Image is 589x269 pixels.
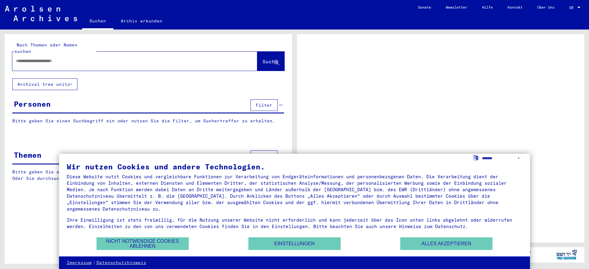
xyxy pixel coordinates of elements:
span: Filter [256,102,272,108]
a: Archiv erkunden [113,14,170,28]
div: Themen [14,149,42,160]
button: Archival tree units [12,78,77,90]
a: Suchen [82,14,113,30]
label: Sprache auswählen [472,155,479,160]
div: Diese Website nutzt Cookies und vergleichbare Funktionen zur Verarbeitung von Endgeräteinformatio... [67,173,523,212]
button: Alles akzeptieren [400,237,492,250]
span: Suche [263,58,278,65]
img: yv_logo.png [555,247,578,262]
span: DE [569,6,576,10]
a: Datenschutzhinweis [97,260,146,266]
button: Filter [251,99,278,111]
div: Personen [14,98,51,109]
button: Einstellungen [248,237,341,250]
a: Impressum [67,260,92,266]
div: Wir nutzen Cookies und andere Technologien. [67,163,523,170]
p: Bitte geben Sie einen Suchbegriff ein oder nutzen Sie die Filter, um Suchertreffer zu erhalten. [12,118,284,124]
p: Bitte geben Sie einen Suchbegriff ein oder nutzen Sie die Filter, um Suchertreffer zu erhalten. O... [12,169,284,182]
div: Ihre Einwilligung ist stets freiwillig, für die Nutzung unserer Website nicht erforderlich und ka... [67,217,523,230]
button: Nicht notwendige Cookies ablehnen [97,237,189,250]
select: Sprache auswählen [482,154,522,163]
button: Filter [251,150,278,162]
mat-label: Nach Themen oder Namen suchen [14,42,77,54]
img: Arolsen_neg.svg [5,6,77,21]
span: Filter [256,153,272,159]
button: Suche [257,52,284,71]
